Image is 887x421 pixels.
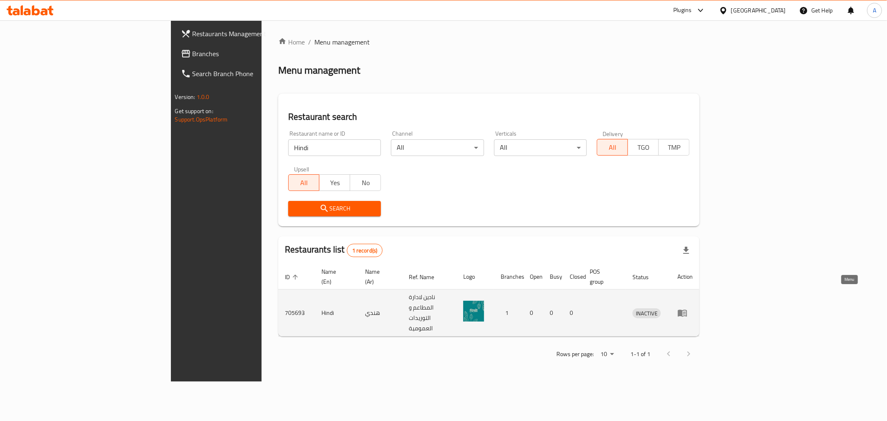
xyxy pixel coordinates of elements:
[295,203,374,214] span: Search
[193,69,312,79] span: Search Branch Phone
[731,6,786,15] div: [GEOGRAPHIC_DATA]
[366,267,393,287] span: Name (Ar)
[633,309,661,318] span: INACTIVE
[292,177,316,189] span: All
[347,247,383,255] span: 1 record(s)
[494,290,523,337] td: 1
[193,49,312,59] span: Branches
[391,139,484,156] div: All
[873,6,876,15] span: A
[523,264,543,290] th: Open
[359,290,403,337] td: هندي
[321,267,348,287] span: Name (En)
[633,272,660,282] span: Status
[197,92,210,102] span: 1.0.0
[278,37,699,47] nav: breadcrumb
[288,174,319,191] button: All
[174,24,319,44] a: Restaurants Management
[174,64,319,84] a: Search Branch Phone
[662,141,686,154] span: TMP
[175,114,228,125] a: Support.OpsPlatform
[175,106,213,116] span: Get support on:
[288,201,381,216] button: Search
[556,349,594,359] p: Rows per page:
[590,267,616,287] span: POS group
[671,264,699,290] th: Action
[658,139,689,156] button: TMP
[294,166,309,172] label: Upsell
[543,264,563,290] th: Busy
[523,290,543,337] td: 0
[350,174,381,191] button: No
[347,244,383,257] div: Total records count
[494,139,587,156] div: All
[285,243,383,257] h2: Restaurants list
[563,264,583,290] th: Closed
[319,174,350,191] button: Yes
[175,92,195,102] span: Version:
[676,240,696,260] div: Export file
[630,349,650,359] p: 1-1 of 1
[314,37,370,47] span: Menu management
[402,290,457,337] td: نادين لادارة المطاعم و التوريدات العمومية
[285,272,301,282] span: ID
[278,64,360,77] h2: Menu management
[315,290,358,337] td: Hindi
[628,139,659,156] button: TGO
[597,348,617,361] div: Rows per page:
[543,290,563,337] td: 0
[278,264,699,337] table: enhanced table
[600,141,625,154] span: All
[323,177,347,189] span: Yes
[193,29,312,39] span: Restaurants Management
[631,141,655,154] span: TGO
[288,139,381,156] input: Search for restaurant name or ID..
[457,264,494,290] th: Logo
[353,177,378,189] span: No
[494,264,523,290] th: Branches
[409,272,445,282] span: Ref. Name
[288,111,689,123] h2: Restaurant search
[563,290,583,337] td: 0
[603,131,623,136] label: Delivery
[673,5,692,15] div: Plugins
[597,139,628,156] button: All
[174,44,319,64] a: Branches
[463,301,484,322] img: Hindi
